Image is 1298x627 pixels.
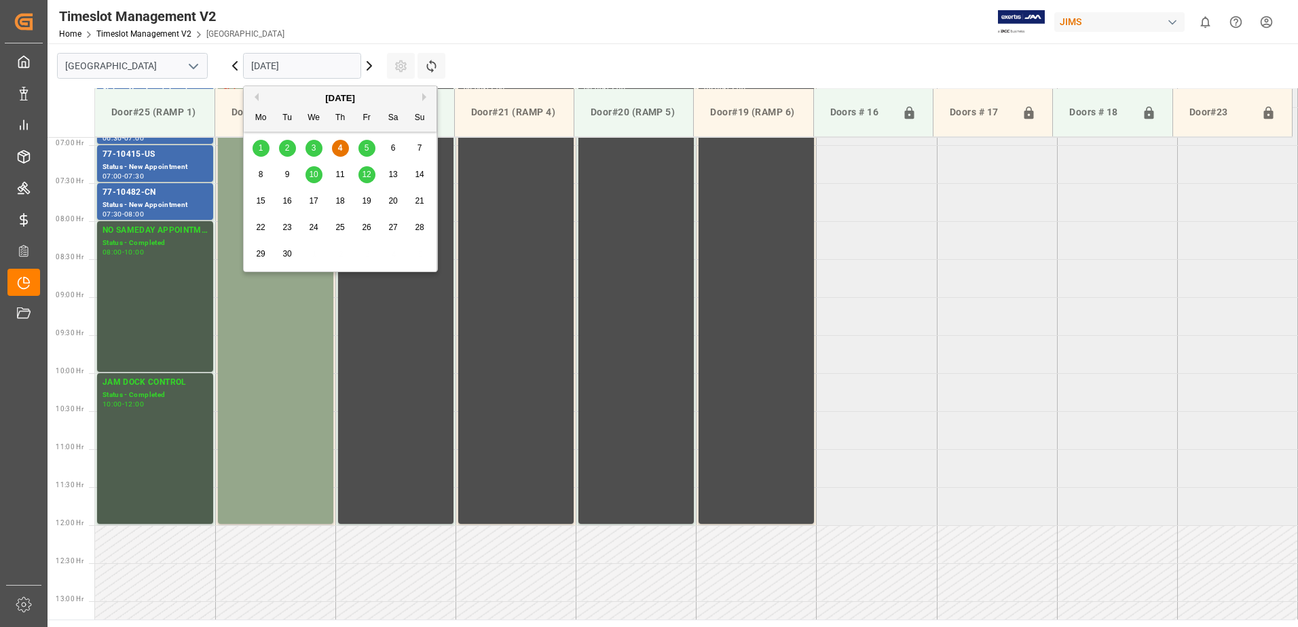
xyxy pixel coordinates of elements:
span: 13 [388,170,397,179]
span: 07:30 Hr [56,177,84,185]
div: month 2025-09 [248,135,433,267]
span: 4 [338,143,343,153]
span: 16 [282,196,291,206]
div: Door#23 [1184,100,1256,126]
div: 08:00 [124,211,144,217]
div: We [305,110,322,127]
div: Choose Monday, September 8th, 2025 [253,166,270,183]
div: Choose Saturday, September 13th, 2025 [385,166,402,183]
span: 26 [362,223,371,232]
div: Choose Tuesday, September 16th, 2025 [279,193,296,210]
div: Choose Tuesday, September 23rd, 2025 [279,219,296,236]
span: 13:00 Hr [56,595,84,603]
div: Choose Wednesday, September 24th, 2025 [305,219,322,236]
div: Choose Thursday, September 18th, 2025 [332,193,349,210]
div: Choose Friday, September 26th, 2025 [358,219,375,236]
span: 10:30 Hr [56,405,84,413]
div: Door#24 (RAMP 2) [226,100,323,125]
div: 08:00 [103,249,122,255]
span: 09:30 Hr [56,329,84,337]
div: - [122,249,124,255]
span: 5 [365,143,369,153]
span: 8 [259,170,263,179]
a: Timeslot Management V2 [96,29,191,39]
div: - [122,135,124,141]
div: Choose Tuesday, September 2nd, 2025 [279,140,296,157]
div: 06:30 [103,135,122,141]
div: 77-10415-US [103,148,208,161]
div: Timeslot Management V2 [59,6,284,26]
span: 11:30 Hr [56,481,84,489]
div: Status - Completed [103,389,208,401]
div: [DATE] [244,92,437,105]
div: Choose Tuesday, September 30th, 2025 [279,246,296,263]
div: Choose Friday, September 19th, 2025 [358,193,375,210]
div: Door#20 (RAMP 5) [585,100,682,125]
input: Type to search/select [57,53,208,79]
div: 07:30 [103,211,122,217]
div: Doors # 16 [825,100,897,126]
div: Choose Monday, September 15th, 2025 [253,193,270,210]
span: 12 [362,170,371,179]
button: Next Month [422,93,430,101]
div: Choose Sunday, September 28th, 2025 [411,219,428,236]
span: 17 [309,196,318,206]
div: Tu [279,110,296,127]
span: 25 [335,223,344,232]
span: 29 [256,249,265,259]
div: 07:00 [103,173,122,179]
span: 11:00 Hr [56,443,84,451]
div: JAM DOCK CONTROL [103,376,208,389]
div: Sa [385,110,402,127]
span: 24 [309,223,318,232]
div: Su [411,110,428,127]
button: JIMS [1054,9,1190,35]
div: Door#25 (RAMP 1) [106,100,204,125]
span: 3 [312,143,316,153]
div: 12:00 [124,401,144,407]
div: Choose Wednesday, September 17th, 2025 [305,193,322,210]
div: Door#21 (RAMP 4) [466,100,563,125]
div: 10:00 [103,401,122,407]
div: Choose Sunday, September 14th, 2025 [411,166,428,183]
div: - [122,211,124,217]
div: Choose Wednesday, September 3rd, 2025 [305,140,322,157]
button: show 0 new notifications [1190,7,1221,37]
span: 2 [285,143,290,153]
div: Choose Sunday, September 7th, 2025 [411,140,428,157]
div: Fr [358,110,375,127]
div: Choose Sunday, September 21st, 2025 [411,193,428,210]
button: Help Center [1221,7,1251,37]
a: Home [59,29,81,39]
span: 12:00 Hr [56,519,84,527]
button: Previous Month [251,93,259,101]
div: Choose Friday, September 12th, 2025 [358,166,375,183]
div: Choose Saturday, September 6th, 2025 [385,140,402,157]
div: Th [332,110,349,127]
div: Choose Saturday, September 20th, 2025 [385,193,402,210]
div: Choose Thursday, September 25th, 2025 [332,219,349,236]
span: 10 [309,170,318,179]
button: open menu [183,56,203,77]
span: 6 [391,143,396,153]
div: Choose Monday, September 1st, 2025 [253,140,270,157]
span: 18 [335,196,344,206]
span: 27 [388,223,397,232]
div: Choose Saturday, September 27th, 2025 [385,219,402,236]
div: Mo [253,110,270,127]
input: DD.MM.YYYY [243,53,361,79]
div: Doors # 17 [944,100,1016,126]
div: 10:00 [124,249,144,255]
span: 22 [256,223,265,232]
div: 07:00 [124,135,144,141]
span: 21 [415,196,424,206]
span: 09:00 Hr [56,291,84,299]
div: 07:30 [124,173,144,179]
div: Doors # 18 [1064,100,1136,126]
div: 77-10482-CN [103,186,208,199]
span: 15 [256,196,265,206]
span: 7 [418,143,422,153]
div: - [122,173,124,179]
div: Choose Thursday, September 4th, 2025 [332,140,349,157]
div: - [122,401,124,407]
